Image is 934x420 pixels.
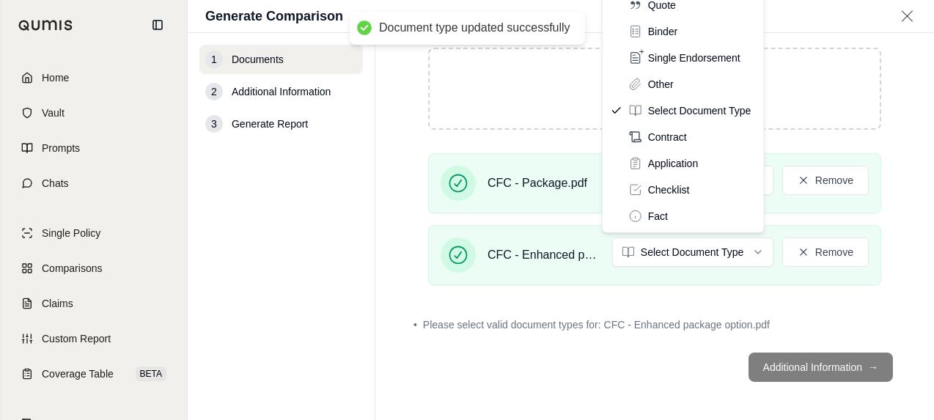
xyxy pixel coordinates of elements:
[648,51,740,65] span: Single Endorsement
[648,77,674,92] span: Other
[648,183,690,197] span: Checklist
[648,24,677,39] span: Binder
[648,209,668,224] span: Fact
[379,21,570,36] div: Document type updated successfully
[648,156,699,171] span: Application
[648,130,687,144] span: Contract
[648,103,751,118] span: Select Document Type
